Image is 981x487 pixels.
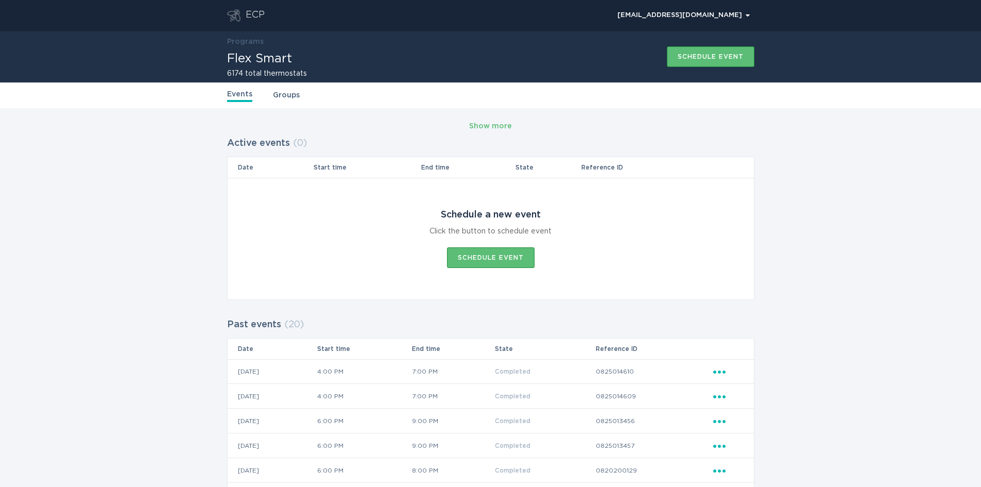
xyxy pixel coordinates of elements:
[515,157,581,178] th: State
[458,255,524,261] div: Schedule event
[317,433,411,458] td: 6:00 PM
[293,139,307,148] span: ( 0 )
[441,209,541,221] div: Schedule a new event
[595,384,713,409] td: 0825014609
[595,359,713,384] td: 0825014610
[429,226,552,237] div: Click the button to schedule event
[313,157,420,178] th: Start time
[495,467,530,474] span: Completed
[228,433,754,458] tr: 3edaacc6e5354e8680c94fc8027f5ca5
[228,384,317,409] td: [DATE]
[228,157,754,178] tr: Table Headers
[595,409,713,433] td: 0825013456
[227,53,307,65] h1: Flex Smart
[667,46,754,67] button: Schedule event
[411,339,494,359] th: End time
[228,339,754,359] tr: Table Headers
[228,359,317,384] td: [DATE]
[411,384,494,409] td: 7:00 PM
[317,384,411,409] td: 4:00 PM
[246,9,265,22] div: ECP
[713,415,744,427] div: Popover menu
[421,157,515,178] th: End time
[713,465,744,476] div: Popover menu
[595,458,713,483] td: 0820200129
[595,339,713,359] th: Reference ID
[227,38,264,45] a: Programs
[317,339,411,359] th: Start time
[713,440,744,451] div: Popover menu
[411,458,494,483] td: 8:00 PM
[495,368,530,375] span: Completed
[411,409,494,433] td: 9:00 PM
[469,119,512,134] button: Show more
[227,315,281,334] h2: Past events
[617,12,750,19] div: [EMAIL_ADDRESS][DOMAIN_NAME]
[228,359,754,384] tr: 293a84bea25b4246afae04efc2a93e3a
[228,339,317,359] th: Date
[613,8,754,23] div: Popover menu
[595,433,713,458] td: 0825013457
[411,359,494,384] td: 7:00 PM
[228,157,314,178] th: Date
[317,458,411,483] td: 6:00 PM
[317,359,411,384] td: 4:00 PM
[227,9,240,22] button: Go to dashboard
[411,433,494,458] td: 9:00 PM
[495,443,530,449] span: Completed
[447,247,535,268] button: Schedule event
[228,409,754,433] tr: 83c2db59ba8c4d97b291f4d1550bd59e
[227,70,307,77] h2: 6174 total thermostats
[228,458,754,483] tr: 96aecb5e8460463e932c84668c2b395f
[613,8,754,23] button: Open user account details
[317,409,411,433] td: 6:00 PM
[284,320,304,329] span: ( 20 )
[713,391,744,402] div: Popover menu
[227,134,290,153] h2: Active events
[494,339,595,359] th: State
[228,458,317,483] td: [DATE]
[495,418,530,424] span: Completed
[469,121,512,132] div: Show more
[581,157,713,178] th: Reference ID
[228,409,317,433] td: [DATE]
[227,89,252,102] a: Events
[273,90,300,101] a: Groups
[228,384,754,409] tr: f10b9073768a46eb83a4c3e8478c1f0e
[713,366,744,377] div: Popover menu
[678,54,744,60] div: Schedule event
[228,433,317,458] td: [DATE]
[495,393,530,399] span: Completed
